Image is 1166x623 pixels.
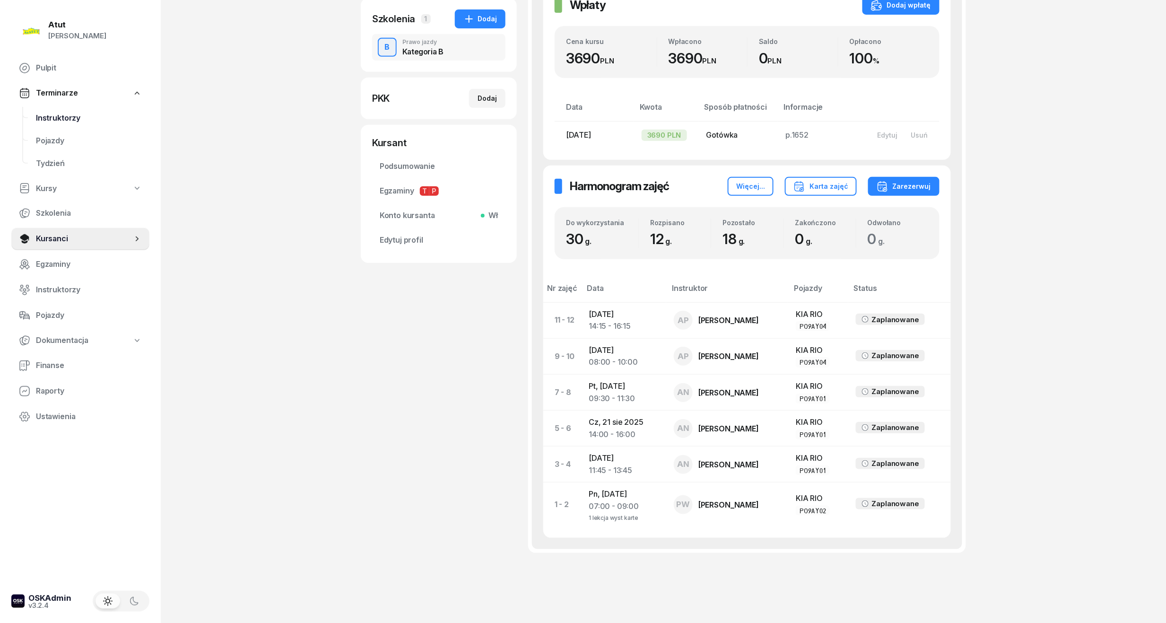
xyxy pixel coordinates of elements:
td: [DATE] [581,447,666,483]
a: Tydzień [28,152,149,175]
div: PO9AY04 [800,358,826,366]
div: 08:00 - 10:00 [589,356,659,369]
span: Ustawienia [36,411,142,423]
span: AN [677,424,689,432]
div: Pozostało [722,219,783,227]
span: p.1652 [785,130,809,140]
span: Pulpit [36,62,142,74]
div: 1 lekcja wyst karte [589,513,659,521]
button: BPrawo jazdyKategoria B [372,34,505,61]
div: KIA RIO [796,452,841,465]
div: Usuń [911,131,928,139]
div: Wpłacono [669,37,748,45]
div: 0 [759,50,838,67]
span: 18 [722,230,749,247]
span: Egzaminy [380,185,498,197]
span: AP [678,316,689,325]
div: Dodaj [463,13,497,25]
div: Zaplanowane [872,386,919,398]
a: Terminarze [11,82,149,104]
span: Kursy [36,183,57,195]
small: g. [739,237,745,246]
div: PO9AY01 [800,466,826,474]
td: [DATE] [581,338,666,374]
button: Karta zajęć [785,177,857,196]
div: 3690 [669,50,748,67]
small: g. [585,237,592,246]
div: Zarezerwuj [877,181,931,192]
div: Więcej... [736,181,765,192]
div: B [381,39,394,55]
span: Dokumentacja [36,334,88,347]
small: PLN [703,56,717,65]
th: Kwota [634,101,699,121]
span: T [420,186,429,196]
span: Pojazdy [36,135,142,147]
div: KIA RIO [796,308,841,321]
td: 5 - 6 [543,411,581,447]
button: Zarezerwuj [868,177,940,196]
div: PO9AY04 [800,322,826,330]
span: P [429,186,439,196]
div: [PERSON_NAME] [698,461,759,468]
small: g. [806,237,812,246]
th: Instruktor [666,282,788,302]
button: Dodaj [455,9,505,28]
div: Dodaj [478,93,497,104]
span: 0 [795,230,818,247]
a: EgzaminyTP [372,180,505,202]
a: Instruktorzy [11,279,149,301]
span: 30 [566,230,596,247]
span: 12 [650,230,677,247]
td: Pn, [DATE] [581,483,666,526]
td: 11 - 12 [543,302,581,338]
div: [PERSON_NAME] [698,316,759,324]
div: Odwołano [868,219,928,227]
td: 1 - 2 [543,483,581,526]
div: PO9AY02 [800,507,826,515]
div: KIA RIO [796,416,841,429]
div: Zaplanowane [872,457,919,470]
span: Edytuj profil [380,234,498,246]
div: [PERSON_NAME] [698,425,759,432]
div: Zaplanowane [872,498,919,510]
div: Saldo [759,37,838,45]
div: Zaplanowane [872,350,919,362]
td: 7 - 8 [543,374,581,410]
a: Ustawienia [11,405,149,428]
a: Egzaminy [11,253,149,276]
span: [DATE] [566,130,591,140]
div: 11:45 - 13:45 [589,465,659,477]
div: 14:00 - 16:00 [589,429,659,441]
div: OSKAdmin [28,594,71,602]
div: Do wykorzystania [566,219,638,227]
small: PLN [600,56,614,65]
div: Atut [48,21,106,29]
div: Prawo jazdy [402,39,444,45]
div: [PERSON_NAME] [698,389,759,396]
div: KIA RIO [796,492,841,505]
div: Edytuj [877,131,897,139]
div: PKK [372,92,390,105]
span: Raporty [36,385,142,397]
small: PLN [768,56,782,65]
div: Zaplanowane [872,314,919,326]
a: Kursanci [11,228,149,250]
span: AN [677,388,689,396]
a: Instruktorzy [28,107,149,130]
a: Dokumentacja [11,330,149,351]
td: 3 - 4 [543,447,581,483]
h2: Harmonogram zajęć [570,179,669,194]
div: v3.2.4 [28,602,71,609]
div: [PERSON_NAME] [698,352,759,360]
img: logo-xs-dark@2x.png [11,595,25,608]
div: 100 [850,50,929,67]
a: Pojazdy [11,304,149,327]
span: PW [677,500,690,509]
div: PO9AY01 [800,430,826,439]
div: 07:00 - 09:00 [589,500,659,513]
th: Status [848,282,951,302]
span: Konto kursanta [380,210,498,222]
button: Dodaj [469,89,505,108]
div: Kursant [372,136,505,149]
